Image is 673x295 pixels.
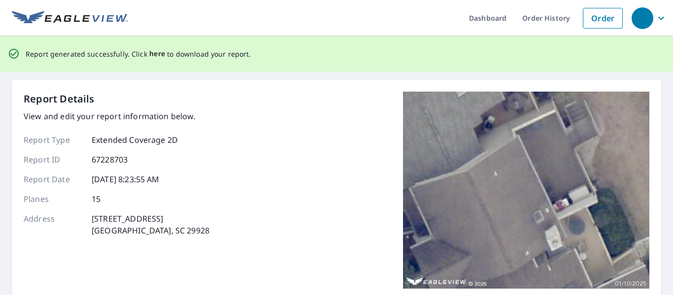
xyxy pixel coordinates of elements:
p: Address [24,213,83,236]
a: Order [583,8,623,29]
p: Extended Coverage 2D [92,134,178,146]
button: here [149,48,166,60]
p: [STREET_ADDRESS] [GEOGRAPHIC_DATA], SC 29928 [92,213,209,236]
p: Report ID [24,154,83,165]
p: Report generated successfully. Click to download your report. [26,48,251,60]
p: 15 [92,193,101,205]
p: Report Type [24,134,83,146]
p: Planes [24,193,83,205]
p: Report Details [24,92,95,106]
img: Top image [403,92,649,289]
p: [DATE] 8:23:55 AM [92,173,160,185]
p: Report Date [24,173,83,185]
img: EV Logo [12,11,128,26]
p: 67228703 [92,154,128,165]
p: View and edit your report information below. [24,110,209,122]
